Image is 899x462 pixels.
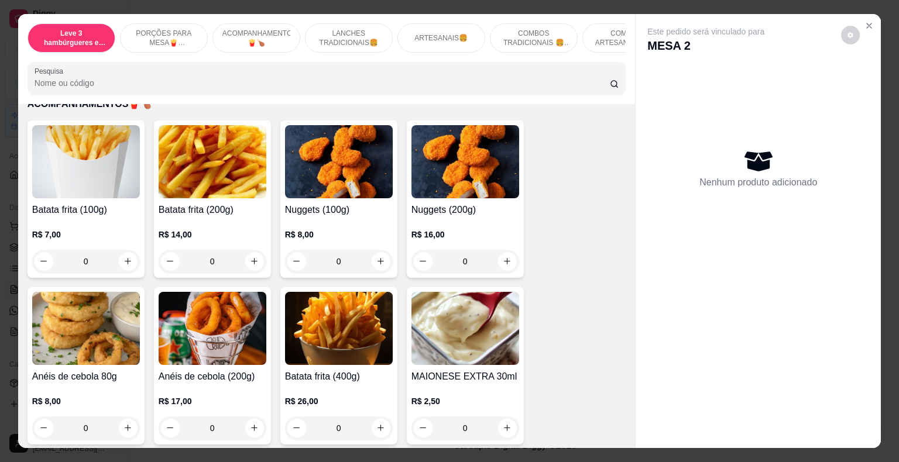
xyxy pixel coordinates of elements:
p: R$ 17,00 [159,395,266,407]
p: Leve 3 hambúrgueres e economize [37,29,105,47]
img: product-image [411,125,519,198]
p: R$ 8,00 [32,395,140,407]
img: product-image [285,125,393,198]
button: decrease-product-quantity [35,252,53,271]
p: COMBOS ARTESANAIS🍔🍟🥤 [592,29,660,47]
button: decrease-product-quantity [414,252,433,271]
img: product-image [285,292,393,365]
p: PORÇÕES PARA MESA🍟(indisponível pra delivery) [130,29,198,47]
p: R$ 7,00 [32,229,140,240]
button: decrease-product-quantity [414,419,433,437]
p: Nenhum produto adicionado [699,175,817,189]
h4: Anéis de cebola 80g [32,370,140,384]
h4: Batata frita (200g) [159,203,266,217]
button: increase-product-quantity [372,252,390,271]
p: ACOMPANHAMENTOS🍟🍗 [28,97,626,111]
img: product-image [159,125,266,198]
button: Close [860,16,879,35]
p: R$ 14,00 [159,229,266,240]
p: R$ 2,50 [411,395,519,407]
button: increase-product-quantity [498,419,517,437]
p: MESA 2 [647,37,764,54]
button: increase-product-quantity [119,419,138,437]
h4: Nuggets (200g) [411,203,519,217]
img: product-image [32,125,140,198]
button: decrease-product-quantity [161,419,180,437]
label: Pesquisa [35,66,67,76]
p: COMBOS TRADICIONAIS 🍔🥤🍟 [500,29,568,47]
h4: MAIONESE EXTRA 30ml [411,370,519,384]
p: ACOMPANHAMENTOS🍟🍗 [222,29,290,47]
img: product-image [32,292,140,365]
img: product-image [411,292,519,365]
h4: Anéis de cebola (200g) [159,370,266,384]
p: Este pedido será vinculado para [647,26,764,37]
p: ARTESANAIS🍔 [414,33,468,43]
p: R$ 8,00 [285,229,393,240]
h4: Batata frita (100g) [32,203,140,217]
button: decrease-product-quantity [841,26,860,44]
input: Pesquisa [35,77,610,89]
button: increase-product-quantity [245,419,264,437]
p: LANCHES TRADICIONAIS🍔 [315,29,383,47]
h4: Batata frita (400g) [285,370,393,384]
h4: Nuggets (100g) [285,203,393,217]
p: R$ 16,00 [411,229,519,240]
img: product-image [159,292,266,365]
button: decrease-product-quantity [287,252,306,271]
button: increase-product-quantity [119,252,138,271]
button: increase-product-quantity [498,252,517,271]
p: R$ 26,00 [285,395,393,407]
button: decrease-product-quantity [35,419,53,437]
